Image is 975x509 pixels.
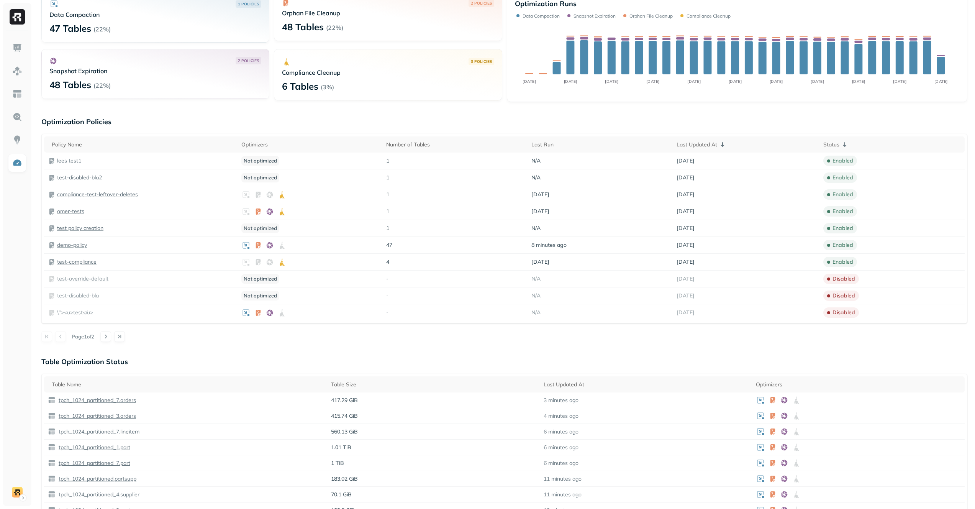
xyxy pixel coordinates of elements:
a: tpch_1024_partitioned_7.lineitem [56,428,139,435]
p: 11 minutes ago [544,491,582,498]
tspan: [DATE] [605,79,618,84]
p: Not optimized [241,156,279,166]
p: 47 Tables [49,22,91,34]
p: Snapshot Expiration [574,13,616,19]
span: [DATE] [677,157,695,164]
p: tpch_1024_partitioned_7.orders [57,397,136,404]
p: Compliance Cleanup [282,69,494,76]
p: Snapshot Expiration [49,67,261,75]
img: Query Explorer [12,112,22,122]
p: disabled [832,309,855,316]
p: Data Compaction [523,13,560,19]
p: 3 minutes ago [544,397,578,404]
span: N/A [531,225,541,232]
a: demo-policy [57,241,87,249]
span: [DATE] [677,191,695,198]
span: [DATE] [677,275,695,282]
p: tpch_1024_partitioned_1.part [57,444,130,451]
p: - [386,292,524,299]
div: Number of Tables [386,141,524,148]
a: omer-tests [57,208,84,215]
img: demo [12,487,23,498]
p: 6 minutes ago [544,444,578,451]
img: table [48,412,56,420]
img: Optimization [12,158,22,168]
p: enabled [832,225,853,232]
p: disabled [832,275,855,282]
span: [DATE] [677,208,695,215]
a: tpch_1024_partitioned_7.part [56,460,130,467]
span: [DATE] [531,208,549,215]
span: [DATE] [677,292,695,299]
p: 1 [386,174,524,181]
p: compliance-test-leftover-deletes [57,191,138,198]
p: 1.01 TiB [331,444,536,451]
p: Table Optimization Status [41,357,967,366]
p: tpch_1024_partitioned_4.supplier [57,491,139,498]
p: 11 minutes ago [544,475,582,483]
span: [DATE] [677,174,695,181]
p: 70.1 GiB [331,491,536,498]
p: Optimization Policies [41,117,967,126]
p: enabled [832,208,853,215]
p: 48 Tables [282,21,324,33]
span: [DATE] [531,258,549,266]
p: 417.29 GiB [331,397,536,404]
a: test-disabled-bla2 [57,174,102,181]
div: Last Run [531,141,669,148]
p: test-compliance [57,258,97,266]
img: Dashboard [12,43,22,53]
p: 560.13 GiB [331,428,536,435]
p: 6 minutes ago [544,460,578,467]
tspan: [DATE] [852,79,865,84]
p: enabled [832,174,853,181]
p: - [386,309,524,316]
p: enabled [832,191,853,198]
p: 3 POLICIES [471,59,492,64]
img: Assets [12,66,22,76]
span: N/A [531,157,541,164]
p: ( 3% ) [321,83,334,91]
p: enabled [832,157,853,164]
p: 1 [386,157,524,164]
a: test-disabled-bla [57,292,99,299]
p: 48 Tables [49,79,91,91]
a: tpch_1024_partitioned_7.orders [56,397,136,404]
img: table [48,443,56,451]
img: Ryft [10,9,25,25]
span: N/A [531,309,541,316]
p: Orphan File Cleanup [282,9,494,17]
img: table [48,475,56,483]
img: Insights [12,135,22,145]
p: tpch_1024_partitioned.partsupp [57,475,136,483]
p: tpch_1024_partitioned_7.lineitem [57,428,139,435]
p: 4 [386,258,524,266]
p: 183.02 GiB [331,475,536,483]
p: test policy creation [57,225,103,232]
a: lees test1 [57,157,81,164]
div: Status [823,140,961,149]
div: Policy Name [52,141,234,148]
span: N/A [531,292,541,299]
p: 1 TiB [331,460,536,467]
span: [DATE] [677,309,695,316]
tspan: [DATE] [811,79,824,84]
p: 4 minutes ago [544,412,578,420]
img: table [48,396,56,404]
img: table [48,459,56,467]
p: 1 POLICIES [238,1,259,7]
span: [DATE] [677,225,695,232]
p: tpch_1024_partitioned_7.part [57,460,130,467]
p: Orphan File Cleanup [629,13,673,19]
tspan: [DATE] [687,79,701,84]
span: 8 minutes ago [531,241,567,249]
tspan: [DATE] [893,79,906,84]
div: Optimizers [241,141,379,148]
tspan: [DATE] [646,79,659,84]
tspan: [DATE] [770,79,783,84]
tspan: [DATE] [523,79,536,84]
span: [DATE] [677,258,695,266]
